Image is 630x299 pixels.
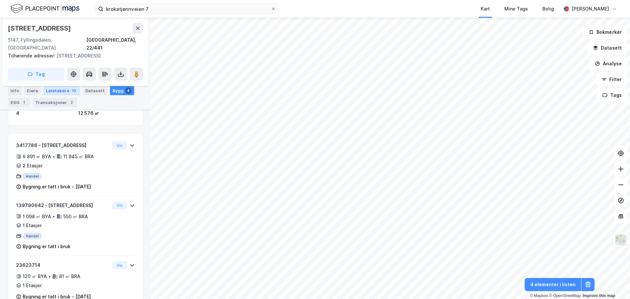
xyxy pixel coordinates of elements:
button: Analyse [589,57,627,70]
div: 2 [68,99,75,106]
div: 1 Etasjer [23,282,42,289]
div: 1 098 ㎡ BYA [23,213,51,221]
div: • [48,274,51,279]
div: 4 [125,87,132,94]
div: Eiere [24,86,41,95]
div: Mine Tags [504,5,528,13]
button: Tag [8,68,64,81]
div: Leietakere [43,86,80,95]
button: Filter [596,73,627,86]
a: Improve this map [583,293,615,298]
button: 4 elementer i listen [525,278,581,291]
a: Mapbox [530,293,548,298]
div: 1 Etasjer [23,222,42,229]
img: logo.f888ab2527a4732fd821a326f86c7f29.svg [10,3,79,14]
div: ESG [8,98,30,107]
div: 2 Etasjer [23,162,43,170]
div: 120 ㎡ BYA [23,272,47,280]
div: 4 [16,109,73,117]
div: Bolig [542,5,554,13]
div: [PERSON_NAME] [572,5,609,13]
div: [STREET_ADDRESS] [8,23,72,33]
div: [GEOGRAPHIC_DATA], 22/441 [86,36,143,52]
div: • [52,214,55,219]
div: Info [8,86,22,95]
div: Kart [481,5,490,13]
div: 550 ㎡ BRA [63,213,88,221]
span: Tilhørende adresser: [8,53,56,58]
button: Tags [597,89,627,102]
img: Z [615,234,627,246]
button: Vis [112,202,127,209]
div: 1 [21,99,27,106]
div: 11 945 ㎡ BRA [63,153,94,160]
div: 6 891 ㎡ BYA [23,153,51,160]
div: • [52,154,55,159]
div: Bygning er tatt i bruk [23,243,71,250]
div: 12 576 ㎡ [78,109,135,117]
div: 5147, Fyllingsdalen, [GEOGRAPHIC_DATA] [8,36,86,52]
div: Bygg [110,86,134,95]
button: Vis [112,141,127,149]
div: 3417786 - [STREET_ADDRESS] [16,141,110,149]
div: 139790642 - [STREET_ADDRESS] [16,202,110,209]
a: OpenStreetMap [549,293,581,298]
div: Transaksjoner [32,98,77,107]
div: 81 ㎡ BRA [59,272,80,280]
div: Kontrollprogram for chat [597,267,630,299]
button: Datasett [587,41,627,54]
button: Bokmerker [583,26,627,39]
div: Datasett [83,86,107,95]
button: Vis [112,261,127,269]
input: Søk på adresse, matrikkel, gårdeiere, leietakere eller personer [103,4,271,14]
div: 23623714 [16,261,110,269]
div: [STREET_ADDRESS] [8,52,138,60]
iframe: Chat Widget [597,267,630,299]
div: 10 [71,87,77,94]
div: Bygning er tatt i bruk - [DATE] [23,183,91,191]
